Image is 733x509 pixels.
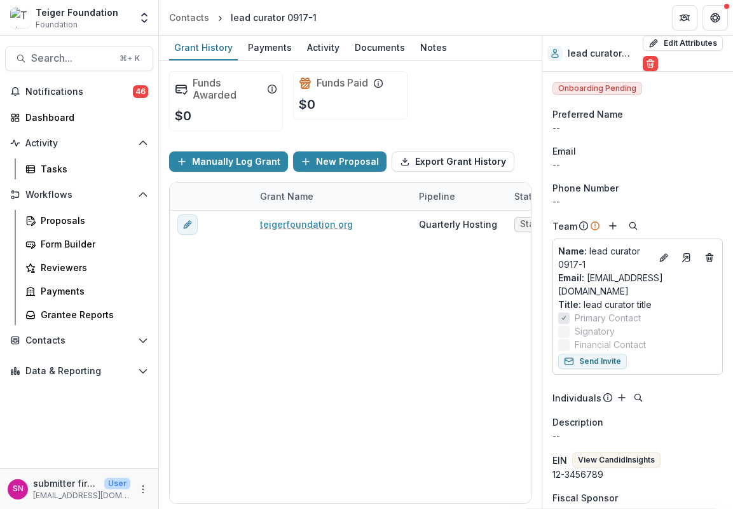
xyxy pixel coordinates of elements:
[411,183,507,210] div: Pipeline
[169,38,238,57] div: Grant History
[41,308,143,321] div: Grantee Reports
[507,183,602,210] div: Status
[552,144,576,158] span: Email
[169,36,238,60] a: Grant History
[552,415,603,429] span: Description
[552,108,623,121] span: Preferred Name
[507,190,551,203] div: Status
[164,8,214,27] a: Contacts
[552,220,577,233] p: Team
[20,158,153,179] a: Tasks
[552,181,619,195] span: Phone Number
[552,468,723,481] div: 12-3456789
[552,195,723,208] div: --
[350,38,410,57] div: Documents
[169,151,288,172] button: Manually Log Grant
[25,335,133,346] span: Contacts
[25,111,143,124] div: Dashboard
[302,38,345,57] div: Activity
[31,52,112,64] span: Search...
[41,261,143,274] div: Reviewers
[702,250,717,265] button: Deletes
[5,133,153,153] button: Open Activity
[193,77,262,101] h2: Funds Awarded
[5,81,153,102] button: Notifications46
[5,361,153,381] button: Open Data & Reporting
[175,106,191,125] p: $0
[558,271,717,298] a: Email: [EMAIL_ADDRESS][DOMAIN_NAME]
[605,218,620,234] button: Add
[20,304,153,325] a: Grantee Reports
[520,219,577,230] span: Staff Reivew
[117,52,142,66] div: ⌘ + K
[243,36,297,60] a: Payments
[293,151,387,172] button: New Proposal
[572,452,661,468] button: View CandidInsights
[558,272,584,283] span: Email:
[317,77,368,89] h2: Funds Paid
[552,82,642,95] span: Onboarding Pending
[299,95,315,114] p: $0
[41,214,143,227] div: Proposals
[20,234,153,254] a: Form Builder
[33,477,99,490] p: submitter first name submitter last name
[260,218,353,231] a: teigerfoundation org
[41,284,143,298] div: Payments
[25,87,133,97] span: Notifications
[575,338,646,351] span: Financial Contact
[133,85,148,98] span: 46
[135,5,153,31] button: Open entity switcher
[5,107,153,128] a: Dashboard
[164,8,322,27] nav: breadcrumb
[13,485,24,493] div: submitter first name submitter last name
[558,298,717,311] p: lead curator title
[5,185,153,205] button: Open Workflows
[614,390,629,405] button: Add
[656,250,671,265] button: Edit
[558,244,651,271] p: lead curator 0917-1
[20,210,153,231] a: Proposals
[25,190,133,200] span: Workflows
[558,354,627,369] button: Send Invite
[41,237,143,251] div: Form Builder
[558,244,651,271] a: Name: lead curator 0917-1
[302,36,345,60] a: Activity
[5,46,153,71] button: Search...
[552,454,567,467] p: EIN
[575,311,641,324] span: Primary Contact
[552,121,723,134] div: --
[252,183,411,210] div: Grant Name
[243,38,297,57] div: Payments
[631,390,646,405] button: Search
[626,218,641,234] button: Search
[568,48,638,59] h2: lead curator 0917-1
[5,330,153,351] button: Open Contacts
[419,218,497,231] div: Quarterly Hosting
[411,190,463,203] div: Pipeline
[575,324,615,338] span: Signatory
[36,19,78,31] span: Foundation
[33,490,130,501] p: [EMAIL_ADDRESS][DOMAIN_NAME]
[552,491,618,505] span: Fiscal Sponsor
[20,257,153,278] a: Reviewers
[643,56,658,71] button: Delete
[41,162,143,176] div: Tasks
[415,36,452,60] a: Notes
[177,214,198,235] button: edit
[552,391,601,405] p: Individuals
[20,281,153,302] a: Payments
[676,248,697,268] a: Go to contact
[558,246,587,256] span: Name :
[392,151,514,172] button: Export Grant History
[552,158,723,171] div: --
[643,36,723,51] button: Edit Attributes
[252,190,321,203] div: Grant Name
[558,299,581,310] span: Title :
[10,8,31,28] img: Teiger Foundation
[552,429,723,442] p: --
[169,11,209,24] div: Contacts
[135,482,151,497] button: More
